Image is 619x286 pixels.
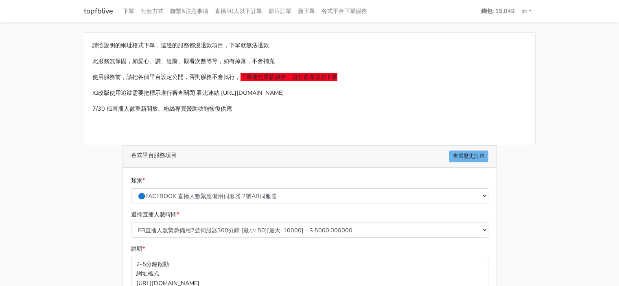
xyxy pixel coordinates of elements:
[92,72,527,82] p: 使用服務前，請把各個平台設定公開，否則服務不會執行，
[92,104,527,114] p: 7/30 IG直播人數重新開放、粉絲專頁贊助功能恢復供應
[295,3,318,19] a: 新下單
[167,3,212,19] a: 聯繫&注意事項
[449,151,488,162] a: 查看歷史訂單
[138,3,167,19] a: 付款方式
[123,146,497,168] div: 各式平台服務項目
[265,3,295,19] a: 影片訂單
[212,3,265,19] a: 直播50人以下訂單
[131,244,145,253] label: 說明
[478,3,518,19] a: 錢包: 15.049
[120,3,138,19] a: 下單
[92,41,527,50] p: 請照說明的網址格式下單，這邊的服務都沒退款項目，下單就無法退款
[92,57,527,66] p: 此服務無保固，如愛心、讚、追蹤、觀看次數等等，如有掉落，不會補充
[518,3,536,19] a: lin
[92,88,527,98] p: IG改版使用追蹤需要把標示進行審查關閉 看此連結 [URL][DOMAIN_NAME]
[84,3,113,19] a: topfblive
[241,73,337,81] span: 下單後無退款服務，如有疑慮請勿下單
[318,3,370,19] a: 各式平台下單服務
[481,7,515,15] strong: 錢包: 15.049
[131,176,145,185] label: 類別
[131,210,179,219] label: 選擇直播人數時間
